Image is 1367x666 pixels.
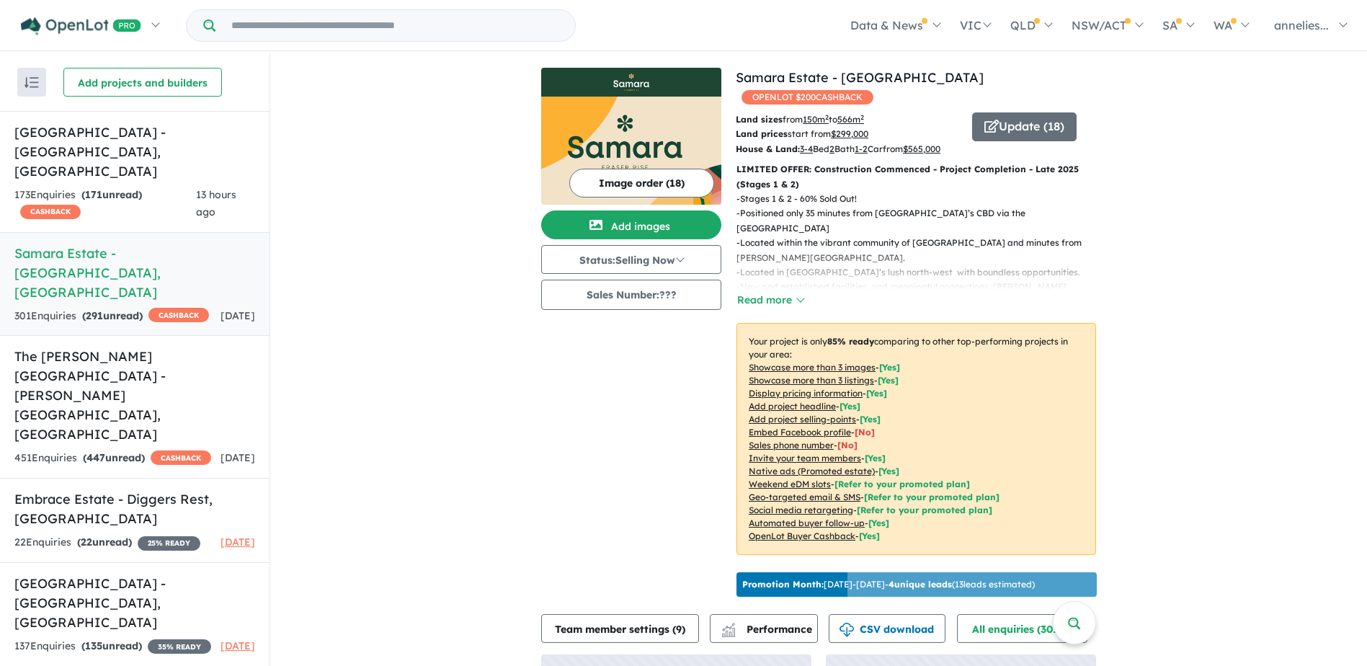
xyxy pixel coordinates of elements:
strong: ( unread) [82,309,143,322]
a: Samara Estate - Fraser Rise LogoSamara Estate - Fraser Rise [541,68,721,205]
h5: Samara Estate - [GEOGRAPHIC_DATA] , [GEOGRAPHIC_DATA] [14,244,255,302]
span: OPENLOT $ 200 CASHBACK [742,90,873,105]
span: [ Yes ] [860,414,881,425]
u: 150 m [803,114,829,125]
strong: ( unread) [77,536,132,549]
div: 22 Enquir ies [14,534,200,551]
u: 2 [829,143,834,154]
p: from [736,112,961,127]
span: 25 % READY [138,536,200,551]
div: 173 Enquir ies [14,187,196,221]
span: [ No ] [855,427,875,438]
strong: ( unread) [81,188,142,201]
button: CSV download [829,614,945,643]
sup: 2 [860,113,864,121]
u: Native ads (Promoted estate) [749,466,875,476]
h5: The [PERSON_NAME][GEOGRAPHIC_DATA] - [PERSON_NAME][GEOGRAPHIC_DATA] , [GEOGRAPHIC_DATA] [14,347,255,444]
button: Add images [541,210,721,239]
button: Status:Selling Now [541,245,721,274]
button: Read more [736,292,804,308]
u: Weekend eDM slots [749,479,831,489]
span: [ Yes ] [878,375,899,386]
img: sort.svg [25,77,39,88]
div: 137 Enquir ies [14,638,211,655]
button: Sales Number:??? [541,280,721,310]
img: download icon [840,623,854,637]
span: [DATE] [221,639,255,652]
span: [DATE] [221,536,255,549]
span: 135 [85,639,102,652]
u: Add project selling-points [749,414,856,425]
p: LIMITED OFFER: Construction Commenced - Project Completion - Late 2025 (Stages 1 & 2) [736,162,1096,192]
u: 1-2 [855,143,868,154]
b: Land sizes [736,114,783,125]
b: 4 unique leads [889,579,952,590]
div: 451 Enquir ies [14,450,211,467]
u: Add project headline [749,401,836,412]
b: House & Land: [736,143,800,154]
p: start from [736,127,961,141]
span: [Yes] [878,466,899,476]
u: Automated buyer follow-up [749,518,865,528]
span: [Yes] [859,530,880,541]
span: Performance [723,623,812,636]
u: Showcase more than 3 listings [749,375,874,386]
strong: ( unread) [81,639,142,652]
button: Performance [710,614,818,643]
u: Embed Facebook profile [749,427,851,438]
button: All enquiries (301) [957,614,1087,643]
span: [ No ] [837,440,858,450]
img: bar-chart.svg [721,628,736,637]
img: Samara Estate - Fraser Rise [541,97,721,205]
b: Promotion Month: [742,579,824,590]
button: Image order (18) [569,169,714,197]
p: - Located within the vibrant community of [GEOGRAPHIC_DATA] and minutes from [PERSON_NAME][GEOGRA... [736,236,1108,265]
span: CASHBACK [20,205,81,219]
a: Samara Estate - [GEOGRAPHIC_DATA] [736,69,984,86]
span: 447 [86,451,105,464]
span: [Refer to your promoted plan] [834,479,970,489]
span: 35 % READY [148,639,211,654]
b: Land prices [736,128,788,139]
span: [ Yes ] [879,362,900,373]
div: 301 Enquir ies [14,308,209,325]
span: 9 [676,623,682,636]
h5: [GEOGRAPHIC_DATA] - [GEOGRAPHIC_DATA] , [GEOGRAPHIC_DATA] [14,574,255,632]
button: Team member settings (9) [541,614,699,643]
h5: Embrace Estate - Diggers Rest , [GEOGRAPHIC_DATA] [14,489,255,528]
span: [Refer to your promoted plan] [857,505,992,515]
u: Social media retargeting [749,505,853,515]
span: 171 [85,188,102,201]
span: [ Yes ] [865,453,886,463]
p: - Stages 1 & 2 - 60% Sold Out! [736,192,1108,206]
u: 566 m [837,114,864,125]
u: Display pricing information [749,388,863,399]
p: Your project is only comparing to other top-performing projects in your area: - - - - - - - - - -... [736,323,1096,555]
span: CASHBACK [148,308,209,322]
u: Sales phone number [749,440,834,450]
span: 291 [86,309,103,322]
span: [Yes] [868,518,889,528]
span: 22 [81,536,92,549]
button: Add projects and builders [63,68,222,97]
p: Bed Bath Car from [736,142,961,156]
img: Samara Estate - Fraser Rise Logo [547,74,716,91]
p: - Positioned only 35 minutes from [GEOGRAPHIC_DATA]’s CBD via the [GEOGRAPHIC_DATA] [736,206,1108,236]
img: line-chart.svg [722,623,735,631]
span: [ Yes ] [840,401,860,412]
span: [Refer to your promoted plan] [864,492,999,502]
span: [DATE] [221,451,255,464]
sup: 2 [825,113,829,121]
u: $ 565,000 [903,143,940,154]
b: 85 % ready [827,336,874,347]
span: 13 hours ago [196,188,236,218]
strong: ( unread) [83,451,145,464]
u: Showcase more than 3 images [749,362,876,373]
input: Try estate name, suburb, builder or developer [218,10,572,41]
p: - Located in [GEOGRAPHIC_DATA]’s lush north-west with boundless opportunities. [736,265,1108,280]
span: [ Yes ] [866,388,887,399]
span: annelies... [1274,18,1329,32]
u: Invite your team members [749,453,861,463]
img: Openlot PRO Logo White [21,17,141,35]
p: - New and established facilities, and meaningful connections. [PERSON_NAME][GEOGRAPHIC_DATA] and ... [736,280,1108,324]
